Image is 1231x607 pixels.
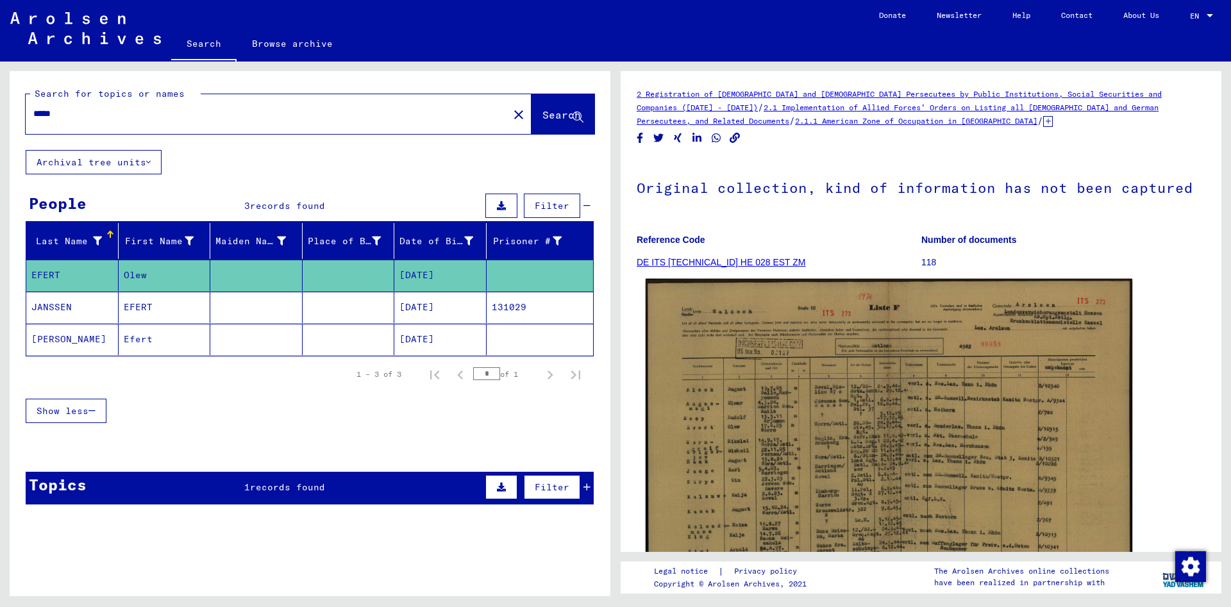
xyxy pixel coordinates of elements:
span: records found [250,481,325,493]
img: yv_logo.png [1160,561,1208,593]
mat-cell: 131029 [487,292,594,323]
img: Arolsen_neg.svg [10,12,161,44]
div: Date of Birth [399,231,489,251]
div: Maiden Name [215,235,286,248]
p: The Arolsen Archives online collections [934,565,1109,577]
button: Next page [537,362,563,387]
button: Filter [524,475,580,499]
b: Reference Code [637,235,705,245]
button: Share on WhatsApp [710,130,723,146]
button: Share on Xing [671,130,685,146]
mat-cell: [DATE] [394,292,487,323]
mat-header-cell: Last Name [26,223,119,259]
div: Maiden Name [215,231,302,251]
a: Privacy policy [724,565,812,578]
div: First Name [124,235,194,248]
div: 1 – 3 of 3 [356,369,401,380]
span: / [1037,115,1043,126]
span: Filter [535,481,569,493]
span: / [789,115,795,126]
mat-header-cell: Date of Birth [394,223,487,259]
p: Copyright © Arolsen Archives, 2021 [654,578,812,590]
mat-cell: JANSSEN [26,292,119,323]
div: Topics [29,473,87,496]
button: Share on Facebook [633,130,647,146]
mat-cell: [DATE] [394,324,487,355]
span: 1 [244,481,250,493]
button: Search [532,94,594,134]
a: DE ITS [TECHNICAL_ID] HE 028 EST ZM [637,257,805,267]
mat-header-cell: Maiden Name [210,223,303,259]
div: Date of Birth [399,235,473,248]
button: Share on Twitter [652,130,666,146]
button: Clear [506,101,532,127]
mat-header-cell: First Name [119,223,211,259]
mat-cell: EFERT [26,260,119,291]
p: 118 [921,256,1205,269]
mat-header-cell: Place of Birth [303,223,395,259]
span: Search [542,108,581,121]
span: records found [250,200,325,212]
mat-icon: close [511,107,526,122]
mat-label: Search for topics or names [35,88,185,99]
span: EN [1190,12,1204,21]
p: have been realized in partnership with [934,577,1109,588]
mat-cell: [DATE] [394,260,487,291]
img: Change consent [1175,551,1206,582]
div: Last Name [31,235,102,248]
span: Show less [37,405,88,417]
span: / [758,101,764,113]
button: Show less [26,399,106,423]
mat-cell: [PERSON_NAME] [26,324,119,355]
button: Last page [563,362,589,387]
div: Prisoner # [492,231,578,251]
a: Search [171,28,237,62]
button: Share on LinkedIn [691,130,704,146]
b: Number of documents [921,235,1017,245]
button: First page [422,362,448,387]
mat-header-cell: Prisoner # [487,223,594,259]
a: 2 Registration of [DEMOGRAPHIC_DATA] and [DEMOGRAPHIC_DATA] Persecutees by Public Institutions, S... [637,89,1162,112]
a: Browse archive [237,28,348,59]
div: Last Name [31,231,118,251]
div: Prisoner # [492,235,562,248]
div: Place of Birth [308,231,398,251]
h1: Original collection, kind of information has not been captured [637,158,1205,215]
button: Archival tree units [26,150,162,174]
span: Filter [535,200,569,212]
a: 2.1 Implementation of Allied Forces’ Orders on Listing all [DEMOGRAPHIC_DATA] and German Persecut... [637,103,1159,126]
button: Filter [524,194,580,218]
div: Place of Birth [308,235,381,248]
div: Change consent [1175,551,1205,581]
a: Legal notice [654,565,718,578]
span: 3 [244,200,250,212]
div: People [29,192,87,215]
mat-cell: Olew [119,260,211,291]
a: 2.1.1 American Zone of Occupation in [GEOGRAPHIC_DATA] [795,116,1037,126]
div: First Name [124,231,210,251]
div: of 1 [473,368,537,380]
button: Copy link [728,130,742,146]
mat-cell: EFERT [119,292,211,323]
div: | [654,565,812,578]
button: Previous page [448,362,473,387]
mat-cell: Efert [119,324,211,355]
